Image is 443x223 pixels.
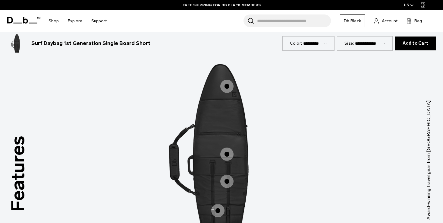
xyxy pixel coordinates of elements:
[414,18,422,24] span: Bag
[395,37,436,50] button: Add to Cart
[7,34,27,53] img: TheDjarvSingleSurfboardBag.png
[407,17,422,24] button: Bag
[403,41,428,46] span: Add to Cart
[44,10,111,32] nav: Main Navigation
[374,17,397,24] a: Account
[31,40,150,47] h3: Surf Daybag 1st Generation Single Board Short
[68,10,82,32] a: Explore
[49,10,59,32] a: Shop
[4,136,32,212] h3: Features
[344,40,354,46] label: Size:
[183,2,261,8] a: FREE SHIPPING FOR DB BLACK MEMBERS
[340,14,365,27] a: Db Black
[382,18,397,24] span: Account
[91,10,107,32] a: Support
[290,40,302,46] label: Color:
